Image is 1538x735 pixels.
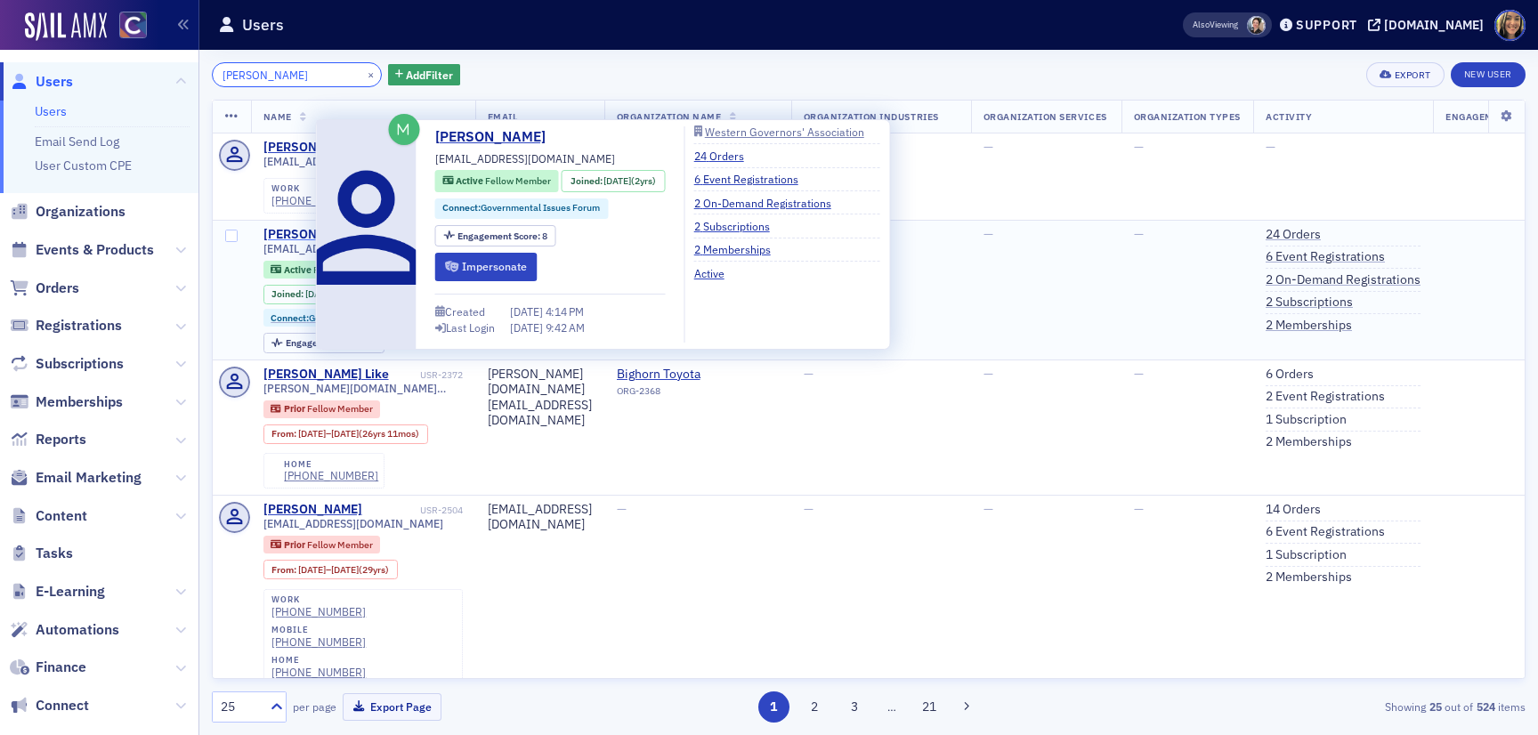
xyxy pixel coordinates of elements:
a: View Homepage [107,12,147,42]
span: Connect : [271,311,309,324]
a: [PHONE_NUMBER] [271,194,366,207]
div: From: 1996-05-31 00:00:00 [263,560,398,579]
a: [PHONE_NUMBER] [284,469,378,482]
a: 6 Event Registrations [1266,249,1385,265]
a: Content [10,506,87,526]
span: Fellow Member [485,174,551,187]
span: Add Filter [406,67,453,83]
a: Tasks [10,544,73,563]
a: Active [694,265,738,281]
span: E-Learning [36,582,105,602]
a: Memberships [10,392,123,412]
a: [PHONE_NUMBER] [271,635,366,649]
a: Prior Fellow Member [271,539,372,551]
span: — [617,501,627,517]
a: Orders [10,279,79,298]
div: Last Login [446,323,495,333]
a: 2 Subscriptions [694,218,783,234]
a: Users [10,72,73,92]
span: Memberships [36,392,123,412]
a: SailAMX [25,12,107,41]
div: Showing out of items [1100,699,1526,715]
div: Also [1193,19,1210,30]
span: [DATE] [331,427,359,440]
a: Events & Products [10,240,154,260]
div: Engagement Score: 8 [435,225,556,247]
div: work [271,183,366,194]
a: 2 Memberships [694,241,784,257]
span: Email [488,110,518,123]
span: — [1134,226,1144,242]
span: — [1134,139,1144,155]
img: SailAMX [119,12,147,39]
span: Events & Products [36,240,154,260]
div: [PHONE_NUMBER] [271,605,366,618]
div: [PERSON_NAME] Like [263,367,389,383]
a: Prior Fellow Member [271,403,372,415]
span: [DATE] [298,427,326,440]
a: 2 On-Demand Registrations [1266,272,1421,288]
div: work [271,594,366,605]
span: Registrations [36,316,122,335]
a: 6 Event Registrations [694,171,812,187]
div: Support [1296,17,1357,33]
div: ORG-2368 [617,385,779,403]
a: 14 Orders [1266,502,1321,518]
div: [PHONE_NUMBER] [271,666,366,679]
span: Content [36,506,87,526]
span: [EMAIL_ADDRESS][DOMAIN_NAME] [263,517,443,530]
span: Orders [36,279,79,298]
div: home [271,655,366,666]
span: [DATE] [331,563,359,576]
a: Active Fellow Member [442,174,550,189]
span: Bighorn Toyota [617,367,779,383]
span: — [804,366,814,382]
span: Pamela Galey-Coleman [1247,16,1266,35]
div: (2yrs) [305,288,358,300]
span: Organization Services [984,110,1107,123]
a: 2 Memberships [1266,318,1352,334]
span: Engagement Score : [457,230,542,242]
div: [PERSON_NAME] [263,502,362,518]
a: 6 Orders [1266,367,1314,383]
span: [DATE] [298,563,326,576]
a: 2 Subscriptions [1266,295,1353,311]
span: Organization Industries [804,110,939,123]
a: 6 Event Registrations [1266,524,1385,540]
div: [PERSON_NAME][DOMAIN_NAME][EMAIL_ADDRESS][DOMAIN_NAME] [488,367,592,429]
a: Reports [10,430,86,449]
a: Finance [10,658,86,677]
a: Users [35,103,67,119]
span: [DATE] [510,304,546,319]
a: E-Learning [10,582,105,602]
span: Organization Name [617,110,722,123]
span: Subscriptions [36,354,124,374]
span: Active [284,263,313,276]
span: — [1134,501,1144,517]
a: Registrations [10,316,122,335]
span: [EMAIL_ADDRESS][DOMAIN_NAME] [435,150,615,166]
button: 21 [914,691,945,723]
span: Tasks [36,544,73,563]
div: Active: Active: Fellow Member [263,261,387,279]
span: 4:14 PM [546,304,584,319]
span: From : [271,564,298,576]
span: Prior [284,402,307,415]
span: From : [271,428,298,440]
div: Created [445,307,485,317]
div: mobile [271,625,366,635]
div: Connect: [435,198,609,219]
div: USR-2504 [365,505,463,516]
a: New User [1451,62,1526,87]
div: home [284,459,378,470]
span: Connect [36,696,89,715]
span: [DATE] [305,287,333,300]
a: [PERSON_NAME] [263,227,362,243]
div: Active: Active: Fellow Member [435,170,559,192]
button: 2 [798,691,830,723]
a: 2 On-Demand Registrations [694,195,845,211]
a: [PERSON_NAME] [435,126,559,148]
span: [PERSON_NAME][DOMAIN_NAME][EMAIL_ADDRESS][DOMAIN_NAME] [263,382,463,395]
